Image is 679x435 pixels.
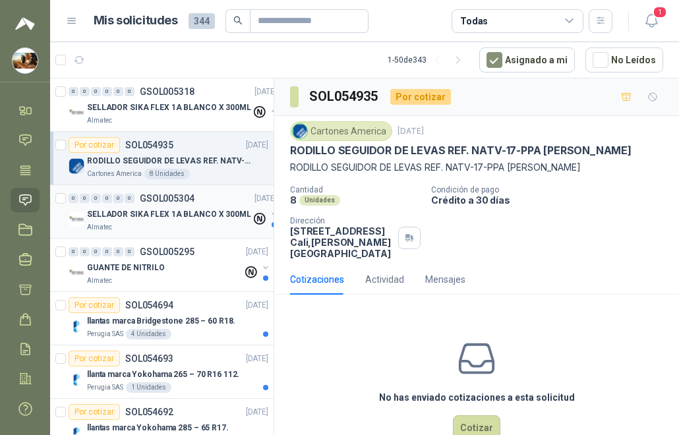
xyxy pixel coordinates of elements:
a: 0 0 0 0 0 0 GSOL005318[DATE] Company LogoSELLADOR SIKA FLEX 1A BLANCO X 300MLAlmatec [69,84,280,126]
a: 0 0 0 0 0 0 GSOL005295[DATE] Company LogoGUANTE DE NITRILOAlmatec [69,244,271,286]
a: 0 0 0 0 0 0 GSOL005304[DATE] Company LogoSELLADOR SIKA FLEX 1A BLANCO X 300MLAlmatec [69,190,280,233]
div: Por cotizar [69,137,120,153]
p: [DATE] [254,192,277,205]
img: Company Logo [69,318,84,334]
img: Company Logo [13,48,38,73]
p: SOL054935 [125,140,173,150]
div: 4 Unidades [126,329,171,339]
img: Company Logo [69,158,84,174]
p: [DATE] [246,299,268,312]
div: 0 [125,194,134,203]
div: 0 [69,87,78,96]
img: Company Logo [293,124,307,138]
p: SELLADOR SIKA FLEX 1A BLANCO X 300ML [87,101,251,114]
img: Company Logo [69,372,84,388]
p: Dirección [290,216,393,225]
div: 0 [69,194,78,203]
p: RODILLO SEGUIDOR DE LEVAS REF. NATV-17-PPA [PERSON_NAME] [290,144,632,158]
div: Por cotizar [69,404,120,420]
div: 0 [80,247,90,256]
p: Crédito a 30 días [431,194,674,206]
div: 0 [113,247,123,256]
span: 344 [189,13,215,29]
p: RODILLO SEGUIDOR DE LEVAS REF. NATV-17-PPA [PERSON_NAME] [290,160,663,175]
div: 0 [113,87,123,96]
img: Company Logo [69,212,84,227]
p: GSOL005318 [140,87,194,96]
p: GSOL005304 [140,194,194,203]
img: Company Logo [69,265,84,281]
p: [STREET_ADDRESS] Cali , [PERSON_NAME][GEOGRAPHIC_DATA] [290,225,393,259]
div: 0 [102,194,112,203]
button: 1 [639,9,663,33]
span: search [233,16,243,25]
p: RODILLO SEGUIDOR DE LEVAS REF. NATV-17-PPA [PERSON_NAME] [87,155,251,167]
button: Asignado a mi [479,47,575,72]
div: 0 [91,194,101,203]
p: SOL054692 [125,407,173,417]
div: Por cotizar [390,89,451,105]
div: 0 [125,87,134,96]
div: 0 [80,194,90,203]
h3: SOL054935 [309,86,380,107]
p: SELLADOR SIKA FLEX 1A BLANCO X 300ML [87,208,251,221]
p: Cantidad [290,185,421,194]
div: 0 [125,247,134,256]
p: llantas marca Yokohama 285 – 65 R17. [87,422,229,434]
div: Cotizaciones [290,272,344,287]
h1: Mis solicitudes [94,11,178,30]
p: Perugia SAS [87,382,123,393]
p: Perugia SAS [87,329,123,339]
p: Almatec [87,222,112,233]
p: [DATE] [246,406,268,419]
p: llanta marca Yokohama 265 – 70 R16 112. [87,368,239,381]
div: 8 Unidades [144,169,190,179]
p: GSOL005295 [140,247,194,256]
h3: No has enviado cotizaciones a esta solicitud [379,390,575,405]
div: Mensajes [425,272,465,287]
p: Condición de pago [431,185,674,194]
p: [DATE] [254,86,277,98]
div: 1 - 50 de 343 [388,49,469,71]
div: Por cotizar [69,297,120,313]
img: Logo peakr [15,16,35,32]
div: Cartones America [290,121,392,141]
div: 0 [113,194,123,203]
div: 0 [102,247,112,256]
a: Por cotizarSOL054935[DATE] Company LogoRODILLO SEGUIDOR DE LEVAS REF. NATV-17-PPA [PERSON_NAME]Ca... [50,132,274,185]
a: Por cotizarSOL054694[DATE] Company Logollantas marca Bridgestone 285 – 60 R18.Perugia SAS4 Unidades [50,292,274,345]
div: 0 [91,87,101,96]
p: llantas marca Bridgestone 285 – 60 R18. [87,315,235,328]
p: [DATE] [246,246,268,258]
div: 1 Unidades [126,382,171,393]
button: No Leídos [585,47,663,72]
div: 0 [91,247,101,256]
p: GUANTE DE NITRILO [87,262,165,274]
div: Actividad [365,272,404,287]
div: Por cotizar [69,351,120,366]
div: 0 [69,247,78,256]
p: Almatec [87,115,112,126]
p: Cartones America [87,169,142,179]
p: [DATE] [246,353,268,365]
div: 0 [80,87,90,96]
div: 0 [102,87,112,96]
img: Company Logo [69,105,84,121]
div: Unidades [299,195,340,206]
a: Por cotizarSOL054693[DATE] Company Logollanta marca Yokohama 265 – 70 R16 112.Perugia SAS1 Unidades [50,345,274,399]
p: [DATE] [398,125,424,138]
p: Almatec [87,275,112,286]
p: SOL054693 [125,354,173,363]
span: 1 [653,6,667,18]
p: [DATE] [246,139,268,152]
div: Todas [460,14,488,28]
p: SOL054694 [125,301,173,310]
p: 8 [290,194,297,206]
